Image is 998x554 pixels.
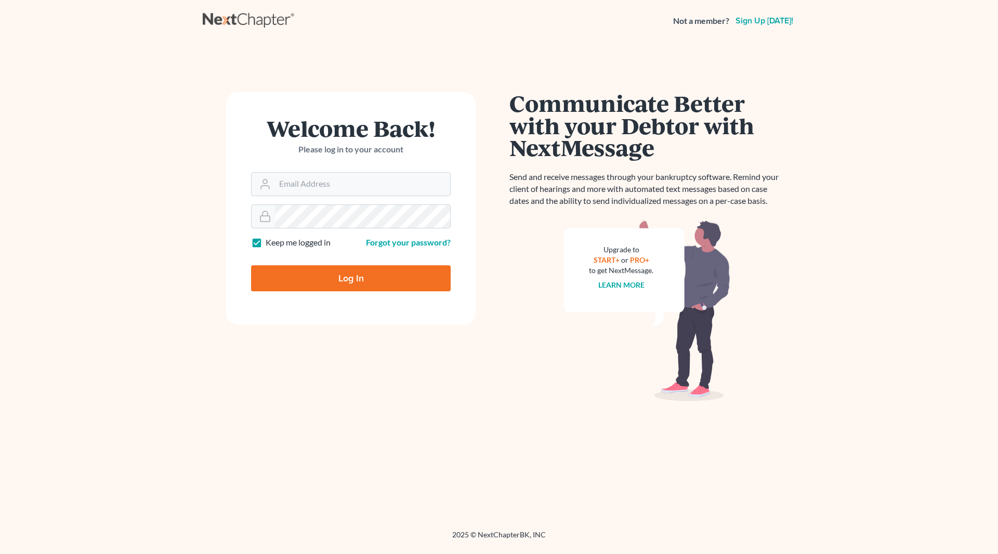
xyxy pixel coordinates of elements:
[621,255,628,264] span: or
[733,17,795,25] a: Sign up [DATE]!
[673,15,729,27] strong: Not a member?
[630,255,649,264] a: PRO+
[251,144,451,156] p: Please log in to your account
[598,280,645,289] a: Learn more
[594,255,620,264] a: START+
[589,244,653,255] div: Upgrade to
[366,237,451,247] a: Forgot your password?
[251,117,451,139] h1: Welcome Back!
[203,530,795,548] div: 2025 © NextChapterBK, INC
[564,220,730,402] img: nextmessage_bg-59042aed3d76b12b5cd301f8e5b87938c9018125f34e5fa2b7a6b67550977c72.svg
[275,173,450,196] input: Email Address
[509,171,785,207] p: Send and receive messages through your bankruptcy software. Remind your client of hearings and mo...
[589,265,653,276] div: to get NextMessage.
[509,92,785,159] h1: Communicate Better with your Debtor with NextMessage
[266,237,331,249] label: Keep me logged in
[251,265,451,291] input: Log In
